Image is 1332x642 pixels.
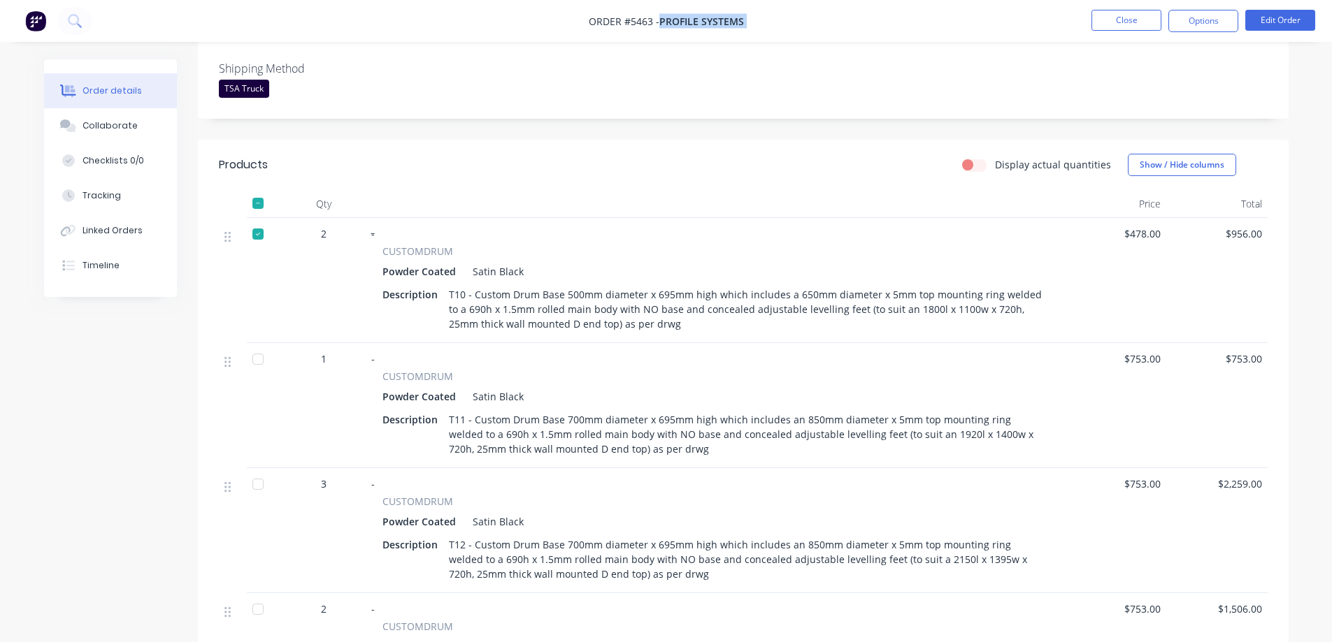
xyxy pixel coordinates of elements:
[83,119,138,132] div: Collaborate
[659,15,744,28] span: Profile Systems
[1070,226,1161,241] span: $478.00
[44,248,177,283] button: Timeline
[371,227,375,240] span: -
[44,213,177,248] button: Linked Orders
[219,60,394,77] label: Shipping Method
[83,259,120,272] div: Timeline
[995,157,1111,172] label: Display actual quantities
[83,85,142,97] div: Order details
[1070,601,1161,616] span: $753.00
[44,143,177,178] button: Checklists 0/0
[83,189,121,202] div: Tracking
[83,224,143,237] div: Linked Orders
[1172,226,1262,241] span: $956.00
[382,409,443,430] div: Description
[467,511,524,532] div: Satin Black
[382,369,453,384] span: CUSTOMDRUM
[83,154,144,167] div: Checklists 0/0
[282,190,366,218] div: Qty
[321,351,327,366] span: 1
[443,284,1048,334] div: T10 - Custom Drum Base 500mm diameter x 695mm high which includes a 650mm diameter x 5mm top moun...
[1091,10,1161,31] button: Close
[371,477,375,490] span: -
[382,284,443,305] div: Description
[382,494,453,509] span: CUSTOMDRUM
[1065,190,1166,218] div: Price
[321,601,327,616] span: 2
[467,386,524,407] div: Satin Black
[382,534,443,555] div: Description
[44,108,177,143] button: Collaborate
[382,386,461,407] div: Powder Coated
[44,73,177,108] button: Order details
[1172,476,1262,491] span: $2,259.00
[382,261,461,282] div: Powder Coated
[371,352,375,365] span: -
[382,511,461,532] div: Powder Coated
[321,226,327,241] span: 2
[1172,351,1262,366] span: $753.00
[589,15,659,28] span: Order #5463 -
[219,80,269,98] div: TSA Truck
[382,244,453,258] span: CUSTOMDRUM
[321,476,327,491] span: 3
[219,156,268,173] div: Products
[443,534,1048,584] div: T12 - Custom Drum Base 700mm diameter x 695mm high which includes an 850mm diameter x 5mm top mou...
[467,261,524,282] div: Satin Black
[1128,154,1236,176] button: Show / Hide columns
[1172,601,1262,616] span: $1,506.00
[1166,190,1268,218] div: Total
[44,178,177,213] button: Tracking
[1168,10,1238,32] button: Options
[1070,476,1161,491] span: $753.00
[1070,351,1161,366] span: $753.00
[25,10,46,31] img: Factory
[1245,10,1315,31] button: Edit Order
[371,602,375,615] span: -
[443,409,1048,459] div: T11 - Custom Drum Base 700mm diameter x 695mm high which includes an 850mm diameter x 5mm top mou...
[382,619,453,634] span: CUSTOMDRUM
